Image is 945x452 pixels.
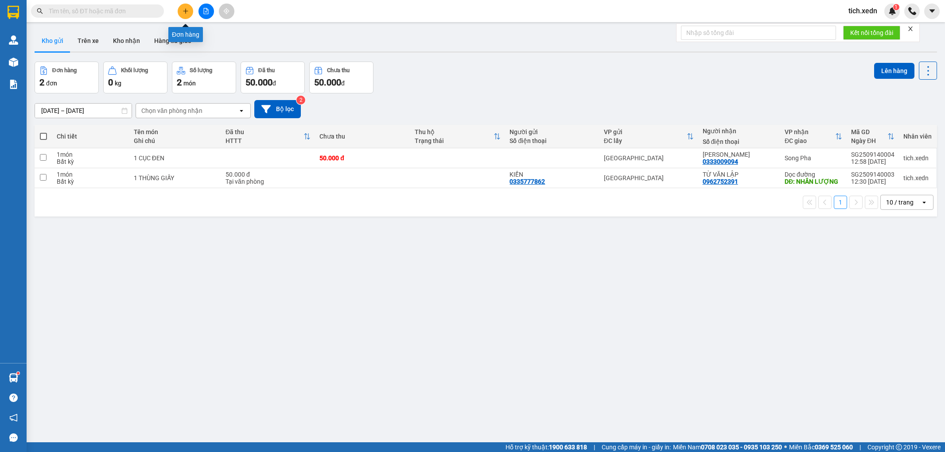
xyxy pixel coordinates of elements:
div: Chưa thu [319,133,406,140]
button: Bộ lọc [254,100,301,118]
th: Toggle SortBy [599,125,698,148]
div: Người gửi [509,128,595,135]
div: 0962752391 [703,178,738,185]
img: warehouse-icon [9,35,18,45]
button: caret-down [924,4,940,19]
div: Đơn hàng [52,67,77,73]
span: file-add [203,8,209,14]
div: SG2509140003 [851,171,894,178]
span: 50.000 [245,77,272,88]
strong: 0708 023 035 - 0935 103 250 [701,444,782,451]
span: 2 [177,77,182,88]
div: HTTT [226,137,303,144]
div: 0335777862 [509,178,545,185]
div: Mã GD [851,128,887,135]
span: | [859,442,861,452]
span: Miền Bắc [789,442,853,452]
div: BÍCH PHƯƠNG [703,151,776,158]
sup: 1 [893,4,899,10]
img: logo-vxr [8,6,19,19]
img: icon-new-feature [888,7,896,15]
div: 50.000 đ [226,171,311,178]
div: tich.xedn [903,174,932,182]
span: aim [223,8,229,14]
img: warehouse-icon [9,58,18,67]
button: Đơn hàng2đơn [35,62,99,93]
button: aim [219,4,234,19]
span: question-circle [9,394,18,402]
div: VP nhận [785,128,835,135]
svg: open [921,199,928,206]
div: Chọn văn phòng nhận [141,106,202,115]
button: Đã thu50.000đ [241,62,305,93]
button: Chưa thu50.000đ [309,62,373,93]
button: Hàng đã giao [147,30,198,51]
div: Người nhận [703,127,776,135]
div: KIẾN [509,171,595,178]
div: 0333009094 [703,158,738,165]
span: ⚪️ [784,445,787,449]
input: Nhập số tổng đài [681,26,836,40]
div: SG2509140004 [851,151,894,158]
div: Tại văn phòng [226,178,311,185]
th: Toggle SortBy [410,125,506,148]
span: copyright [896,444,902,450]
img: warehouse-icon [9,373,18,382]
span: notification [9,413,18,422]
div: 1 CỤC ĐEN [134,155,217,162]
span: 1 [894,4,898,10]
button: Kết nối tổng đài [843,26,900,40]
div: Ngày ĐH [851,137,887,144]
div: Ghi chú [134,137,217,144]
span: đ [272,80,276,87]
sup: 1 [17,372,19,375]
div: 1 món [57,151,125,158]
div: ĐC lấy [604,137,687,144]
svg: open [238,107,245,114]
span: search [37,8,43,14]
button: Kho gửi [35,30,70,51]
button: file-add [198,4,214,19]
div: Song Pha [785,155,842,162]
span: 2 [39,77,44,88]
th: Toggle SortBy [780,125,847,148]
div: [GEOGRAPHIC_DATA] [604,174,694,182]
input: Tìm tên, số ĐT hoặc mã đơn [49,6,153,16]
span: tich.xedn [841,5,884,16]
span: đơn [46,80,57,87]
div: 12:30 [DATE] [851,178,894,185]
div: 12:58 [DATE] [851,158,894,165]
span: message [9,433,18,442]
button: Trên xe [70,30,106,51]
div: Số điện thoại [703,138,776,145]
span: caret-down [928,7,936,15]
div: Dọc đường [785,171,842,178]
th: Toggle SortBy [221,125,315,148]
button: Khối lượng0kg [103,62,167,93]
img: solution-icon [9,80,18,89]
div: Đã thu [226,128,303,135]
span: Kết nối tổng đài [850,28,893,38]
div: DĐ: NHÂN LƯỢNG [785,178,842,185]
div: Đã thu [258,67,275,73]
span: Hỗ trợ kỹ thuật: [506,442,587,452]
div: 1 THÙNG GIẤY [134,174,217,182]
span: kg [115,80,121,87]
div: Thu hộ [415,128,494,135]
button: 1 [834,196,847,209]
span: close [907,26,914,32]
span: 50.000 [314,77,341,88]
input: Select a date range. [35,104,132,118]
span: đ [341,80,345,87]
strong: 0369 525 060 [815,444,853,451]
div: VP gửi [604,128,687,135]
div: TỪ VĂN LẬP [703,171,776,178]
div: 1 món [57,171,125,178]
div: tich.xedn [903,155,932,162]
div: 10 / trang [886,198,914,207]
div: [GEOGRAPHIC_DATA] [604,155,694,162]
div: Chi tiết [57,133,125,140]
span: plus [183,8,189,14]
button: plus [178,4,193,19]
strong: 1900 633 818 [549,444,587,451]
